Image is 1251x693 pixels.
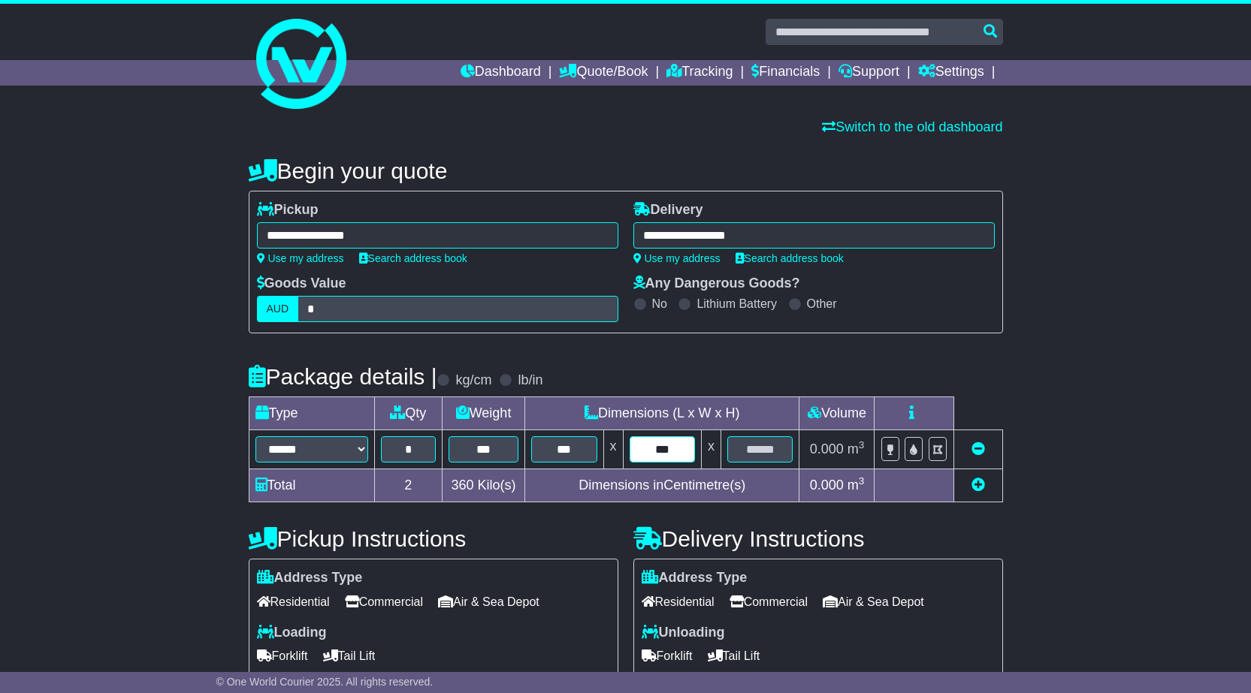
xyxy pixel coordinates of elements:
span: Commercial [730,590,808,613]
span: Air & Sea Depot [823,590,924,613]
label: Address Type [257,570,363,586]
span: Forklift [257,644,308,667]
a: Support [839,60,899,86]
label: Goods Value [257,276,346,292]
a: Search address book [359,252,467,264]
span: Air & Sea Depot [438,590,539,613]
td: Kilo(s) [443,469,525,502]
a: Settings [918,60,984,86]
label: Lithium Battery [697,297,777,311]
span: m [848,441,865,456]
label: lb/in [518,372,542,389]
a: Switch to the old dashboard [822,119,1002,134]
span: 360 [452,478,474,493]
a: Remove this item [971,441,985,456]
a: Quote/Book [559,60,648,86]
label: Other [807,297,837,311]
a: Search address book [736,252,844,264]
h4: Begin your quote [249,158,1003,183]
td: x [603,430,623,469]
label: No [652,297,667,311]
span: © One World Courier 2025. All rights reserved. [216,676,434,688]
td: x [701,430,721,469]
h4: Package details | [249,364,437,389]
label: Pickup [257,202,319,218]
label: Unloading [642,625,725,641]
span: Tail Lift [708,644,760,667]
label: Address Type [642,570,748,586]
label: Loading [257,625,327,641]
a: Tracking [666,60,733,86]
span: Forklift [642,644,693,667]
label: Any Dangerous Goods? [633,276,800,292]
label: Delivery [633,202,703,218]
label: kg/cm [455,372,491,389]
a: Financials [751,60,820,86]
span: 0.000 [810,478,844,493]
h4: Pickup Instructions [249,526,618,551]
span: 0.000 [810,441,844,456]
span: Residential [642,590,715,613]
a: Use my address [257,252,344,264]
a: Dashboard [461,60,541,86]
td: Volume [799,397,875,430]
td: Type [249,397,374,430]
span: Commercial [345,590,423,613]
td: Weight [443,397,525,430]
span: m [848,478,865,493]
td: Total [249,469,374,502]
sup: 3 [859,475,865,487]
sup: 3 [859,439,865,450]
td: Dimensions in Centimetre(s) [525,469,799,502]
span: Residential [257,590,330,613]
a: Use my address [633,252,721,264]
td: Dimensions (L x W x H) [525,397,799,430]
span: Tail Lift [323,644,376,667]
h4: Delivery Instructions [633,526,1003,551]
td: Qty [374,397,443,430]
label: AUD [257,296,299,322]
td: 2 [374,469,443,502]
a: Add new item [971,478,985,493]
